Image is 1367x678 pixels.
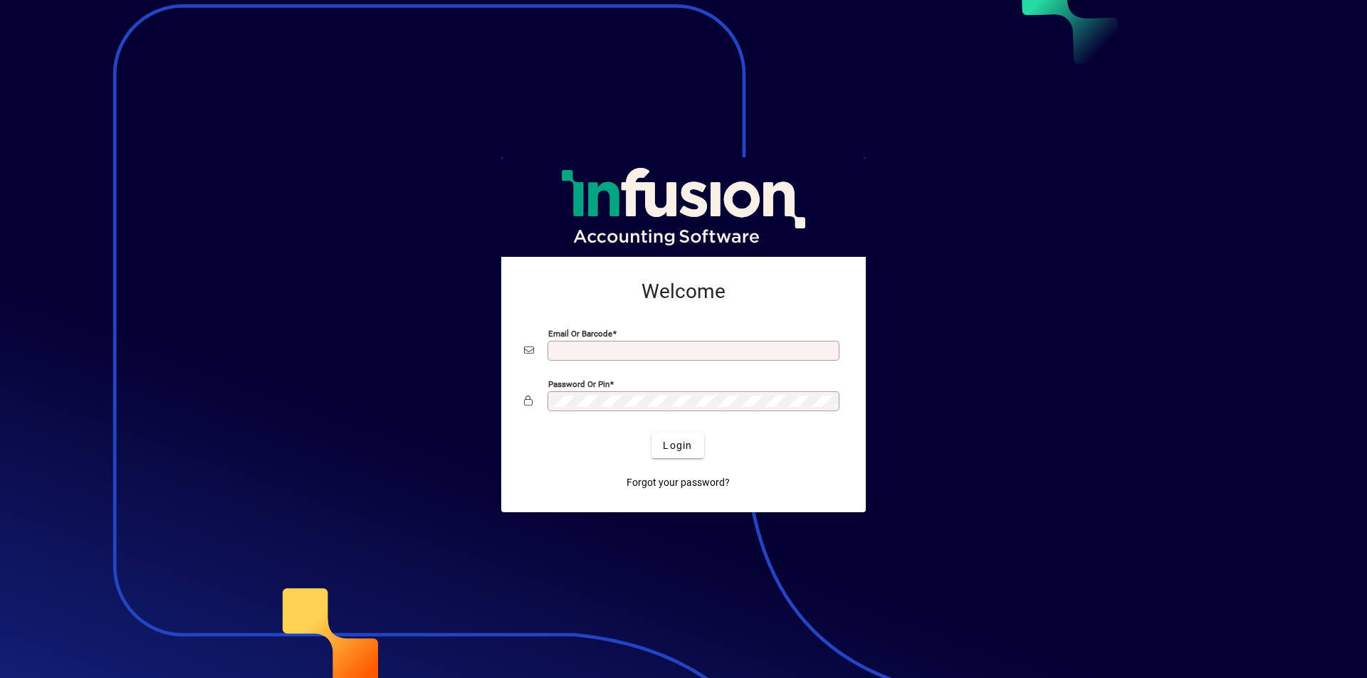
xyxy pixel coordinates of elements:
[548,329,612,339] mat-label: Email or Barcode
[651,433,703,458] button: Login
[663,438,692,453] span: Login
[548,379,609,389] mat-label: Password or Pin
[621,470,735,495] a: Forgot your password?
[627,475,730,490] span: Forgot your password?
[524,280,843,304] h2: Welcome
